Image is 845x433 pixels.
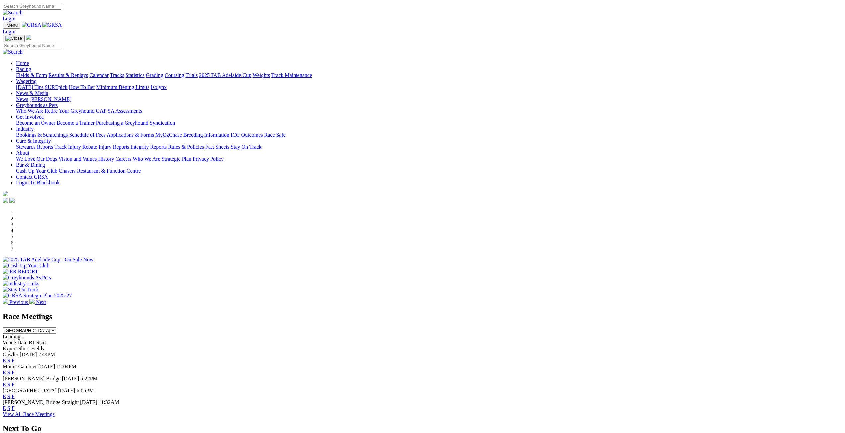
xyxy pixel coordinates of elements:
a: [PERSON_NAME] [29,96,71,102]
a: Tracks [110,72,124,78]
span: Next [36,299,46,305]
span: [DATE] [38,364,55,369]
a: Greyhounds as Pets [16,102,58,108]
div: About [16,156,842,162]
a: Stay On Track [231,144,261,150]
a: We Love Our Dogs [16,156,57,162]
a: Careers [115,156,131,162]
a: Schedule of Fees [69,132,105,138]
span: Expert [3,346,17,351]
a: Login [3,29,15,34]
a: News [16,96,28,102]
a: 2025 TAB Adelaide Cup [199,72,251,78]
a: E [3,405,6,411]
span: R1 Start [29,340,46,345]
a: Coursing [165,72,184,78]
img: Industry Links [3,281,39,287]
img: GRSA [22,22,41,28]
input: Search [3,42,61,49]
span: Loading... [3,334,24,339]
a: F [12,358,15,363]
a: F [12,405,15,411]
a: Track Maintenance [271,72,312,78]
a: Retire Your Greyhound [45,108,95,114]
a: Results & Replays [48,72,88,78]
a: Fields & Form [16,72,47,78]
a: S [7,370,10,375]
a: [DATE] Tips [16,84,43,90]
a: Breeding Information [183,132,229,138]
img: twitter.svg [9,198,15,203]
span: Venue [3,340,16,345]
img: Search [3,49,23,55]
div: Racing [16,72,842,78]
a: Bar & Dining [16,162,45,168]
div: Bar & Dining [16,168,842,174]
span: [PERSON_NAME] Bridge [3,376,61,381]
a: Integrity Reports [130,144,167,150]
img: chevron-left-pager-white.svg [3,299,8,304]
span: [PERSON_NAME] Bridge Straight [3,399,79,405]
a: E [3,370,6,375]
a: S [7,382,10,387]
span: Short [18,346,30,351]
div: Greyhounds as Pets [16,108,842,114]
a: S [7,358,10,363]
img: Cash Up Your Club [3,263,49,269]
div: Industry [16,132,842,138]
span: [DATE] [80,399,97,405]
a: Stewards Reports [16,144,53,150]
a: E [3,358,6,363]
img: facebook.svg [3,198,8,203]
a: Login [3,16,15,21]
h2: Next To Go [3,424,842,433]
a: News & Media [16,90,48,96]
a: F [12,370,15,375]
a: ICG Outcomes [231,132,263,138]
span: [DATE] [62,376,79,381]
a: About [16,150,29,156]
a: F [12,394,15,399]
a: E [3,382,6,387]
a: E [3,394,6,399]
a: Contact GRSA [16,174,48,180]
a: F [12,382,15,387]
a: Next [29,299,46,305]
img: Close [5,36,22,41]
a: Get Involved [16,114,44,120]
a: Cash Up Your Club [16,168,57,174]
a: Bookings & Scratchings [16,132,68,138]
a: Purchasing a Greyhound [96,120,148,126]
a: MyOzChase [155,132,182,138]
img: logo-grsa-white.png [3,191,8,196]
img: Greyhounds As Pets [3,275,51,281]
img: Stay On Track [3,287,39,293]
span: 6:05PM [77,388,94,393]
button: Toggle navigation [3,22,20,29]
a: SUREpick [45,84,67,90]
span: Previous [9,299,28,305]
a: Trials [185,72,198,78]
span: Gawler [3,352,18,357]
h2: Race Meetings [3,312,842,321]
a: Statistics [126,72,145,78]
a: Applications & Forms [107,132,154,138]
a: Injury Reports [98,144,129,150]
img: chevron-right-pager-white.svg [29,299,35,304]
span: Mount Gambier [3,364,37,369]
a: Privacy Policy [193,156,224,162]
span: [DATE] [20,352,37,357]
div: Get Involved [16,120,842,126]
span: 12:04PM [56,364,76,369]
span: 5:22PM [80,376,98,381]
a: Previous [3,299,29,305]
a: Who We Are [133,156,160,162]
div: Wagering [16,84,842,90]
span: [DATE] [58,388,75,393]
a: History [98,156,114,162]
a: Wagering [16,78,37,84]
span: Date [17,340,27,345]
img: Search [3,10,23,16]
a: Home [16,60,29,66]
a: Isolynx [151,84,167,90]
